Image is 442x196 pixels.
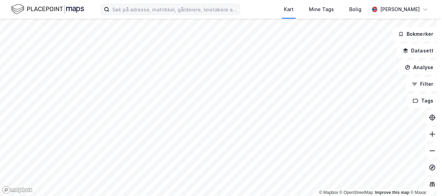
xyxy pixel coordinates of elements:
iframe: Chat Widget [407,163,442,196]
div: Kart [284,5,294,14]
button: Filter [406,77,439,91]
button: Datasett [397,44,439,58]
div: Bolig [349,5,361,14]
a: Mapbox homepage [2,186,33,194]
button: Bokmerker [392,27,439,41]
button: Tags [407,94,439,108]
div: [PERSON_NAME] [380,5,420,14]
input: Søk på adresse, matrikkel, gårdeiere, leietakere eller personer [109,4,240,15]
a: Improve this map [375,190,409,195]
a: OpenStreetMap [339,190,373,195]
img: logo.f888ab2527a4732fd821a326f86c7f29.svg [11,3,84,15]
div: Mine Tags [309,5,334,14]
a: Mapbox [319,190,338,195]
div: Kontrollprogram for chat [407,163,442,196]
button: Analyse [399,60,439,74]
